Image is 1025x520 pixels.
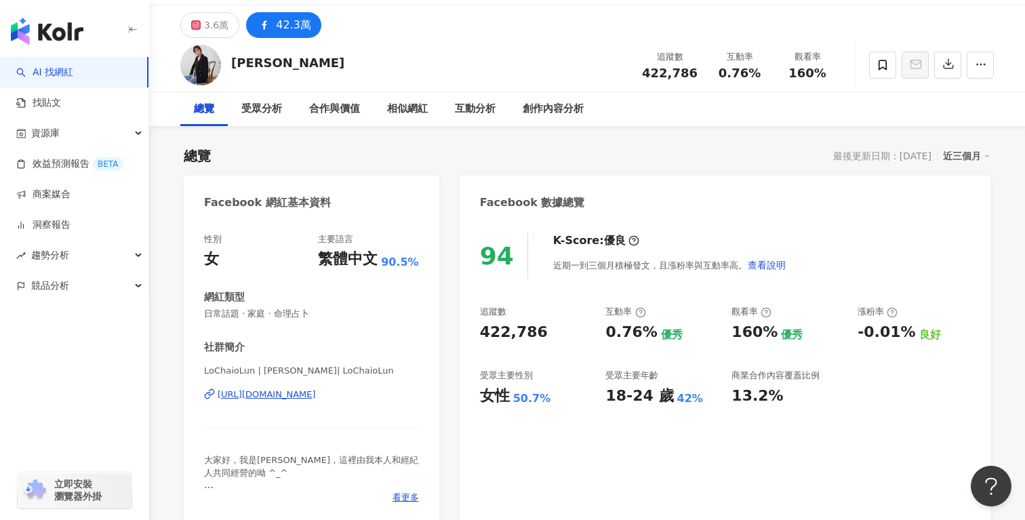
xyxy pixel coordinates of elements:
[16,188,71,201] a: 商案媒合
[480,386,510,407] div: 女性
[919,327,941,342] div: 良好
[480,306,506,318] div: 追蹤數
[16,218,71,232] a: 洞察報告
[381,255,419,270] span: 90.5%
[204,308,419,320] span: 日常話題 · 家庭 · 命理占卜
[309,101,360,117] div: 合作與價值
[605,369,658,382] div: 受眾主要年齡
[318,233,353,245] div: 主要語言
[731,386,783,407] div: 13.2%
[719,66,761,80] span: 0.76%
[455,101,496,117] div: 互動分析
[943,147,990,165] div: 近三個月
[480,242,514,270] div: 94
[204,455,418,502] span: 大家好，我是[PERSON_NAME]，這裡由我本人和經紀人共同經營的呦 ^_^ [PERSON_NAME]
[513,391,551,406] div: 50.7%
[231,54,344,71] div: [PERSON_NAME]
[605,306,645,318] div: 互動率
[480,369,533,382] div: 受眾主要性別
[204,340,245,355] div: 社群簡介
[677,391,703,406] div: 42%
[31,240,69,271] span: 趨勢分析
[31,118,60,148] span: 資源庫
[204,365,419,377] span: LoChaioLun | [PERSON_NAME]| LoChaioLun
[194,101,214,117] div: 總覽
[180,45,221,85] img: KOL Avatar
[480,322,548,343] div: 422,786
[748,260,786,271] span: 查看說明
[18,472,132,508] a: chrome extension立即安裝 瀏覽器外掛
[246,12,321,38] button: 42.3萬
[971,466,1011,506] iframe: Help Scout Beacon - Open
[204,195,331,210] div: Facebook 網紅基本資料
[31,271,69,301] span: 競品分析
[204,233,222,245] div: 性別
[16,66,73,79] a: searchAI 找網紅
[747,252,786,279] button: 查看說明
[523,101,584,117] div: 創作內容分析
[782,50,833,64] div: 觀看率
[605,322,657,343] div: 0.76%
[858,322,915,343] div: -0.01%
[714,50,765,64] div: 互動率
[858,306,898,318] div: 漲粉率
[553,252,786,279] div: 近期一到三個月積極發文，且漲粉率與互動率高。
[387,101,428,117] div: 相似網紅
[204,249,219,270] div: 女
[480,195,585,210] div: Facebook 數據總覽
[276,16,311,35] div: 42.3萬
[22,479,48,501] img: chrome extension
[318,249,378,270] div: 繁體中文
[184,146,211,165] div: 總覽
[204,16,228,35] div: 3.6萬
[16,157,123,171] a: 效益預測報告BETA
[241,101,282,117] div: 受眾分析
[605,386,673,407] div: 18-24 歲
[11,18,83,45] img: logo
[833,151,931,161] div: 最後更新日期：[DATE]
[393,492,419,504] span: 看更多
[16,251,26,260] span: rise
[204,290,245,304] div: 網紅類型
[553,233,639,248] div: K-Score :
[204,388,419,401] a: [URL][DOMAIN_NAME]
[731,322,778,343] div: 160%
[54,478,102,502] span: 立即安裝 瀏覽器外掛
[604,233,626,248] div: 優良
[731,369,820,382] div: 商業合作內容覆蓋比例
[642,50,698,64] div: 追蹤數
[661,327,683,342] div: 優秀
[642,66,698,80] span: 422,786
[731,306,771,318] div: 觀看率
[781,327,803,342] div: 優秀
[180,12,239,38] button: 3.6萬
[788,66,826,80] span: 160%
[16,96,61,110] a: 找貼文
[218,388,316,401] div: [URL][DOMAIN_NAME]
